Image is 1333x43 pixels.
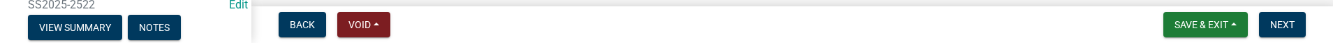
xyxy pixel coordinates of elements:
button: View Summary [28,15,122,40]
span: Save & Exit [1174,19,1228,30]
wm-modal-confirm: Notes [128,23,181,34]
span: Back [290,19,315,30]
button: Void [337,12,390,37]
span: Next [1270,19,1295,30]
wm-modal-confirm: Summary [28,23,122,34]
button: Back [279,12,326,37]
button: Save & Exit [1163,12,1248,37]
span: Void [348,19,371,30]
button: Notes [128,15,181,40]
button: Next [1259,12,1306,37]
